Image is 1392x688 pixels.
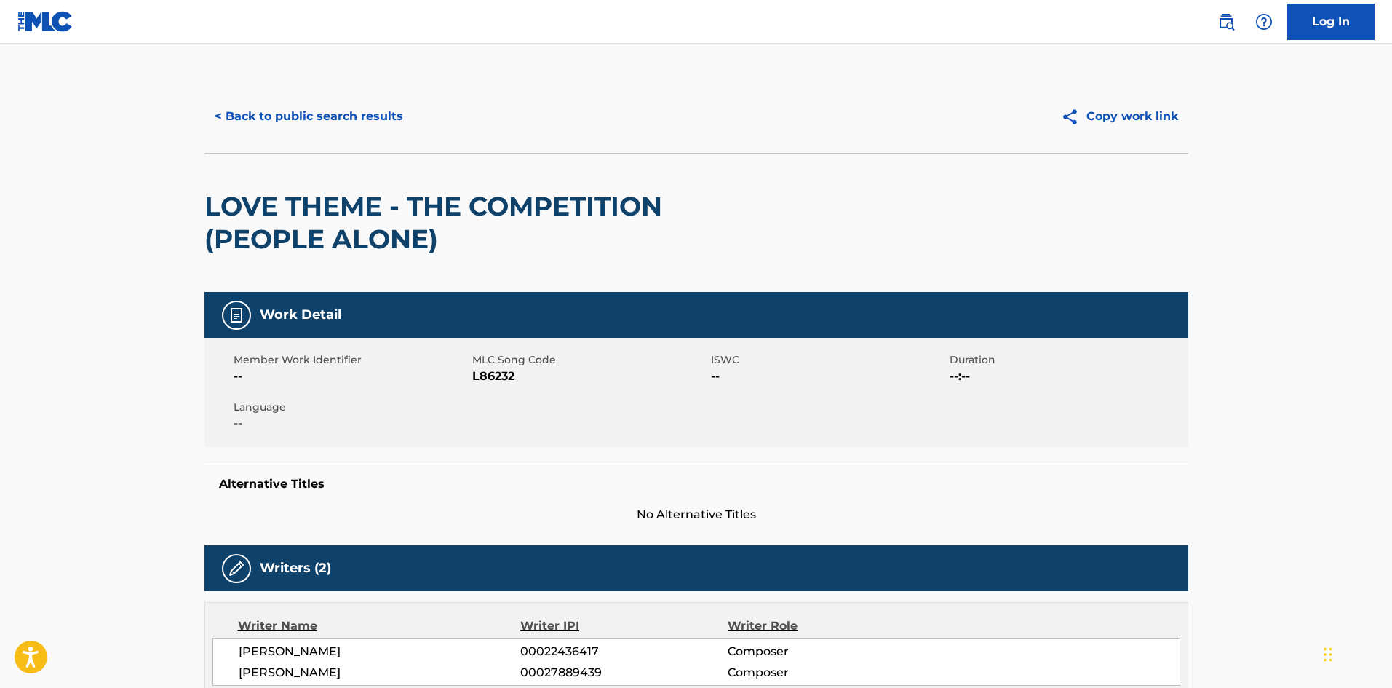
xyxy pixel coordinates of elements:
[219,477,1174,491] h5: Alternative Titles
[260,307,341,323] h5: Work Detail
[1249,7,1278,36] div: Help
[950,352,1185,368] span: Duration
[472,368,707,385] span: L86232
[234,400,469,415] span: Language
[711,368,946,385] span: --
[472,352,707,368] span: MLC Song Code
[1255,13,1273,31] img: help
[204,98,413,135] button: < Back to public search results
[260,560,331,577] h5: Writers (2)
[204,506,1188,523] span: No Alternative Titles
[234,352,469,368] span: Member Work Identifier
[1217,13,1235,31] img: search
[950,368,1185,385] span: --:--
[228,560,245,577] img: Writers
[520,643,727,660] span: 00022436417
[17,11,73,32] img: MLC Logo
[1324,633,1332,676] div: Drag
[228,307,245,324] img: Work Detail
[204,190,795,256] h2: LOVE THEME - THE COMPETITION (PEOPLE ALONE)
[520,664,727,681] span: 00027889439
[1287,4,1375,40] a: Log In
[728,643,916,660] span: Composer
[1051,98,1188,135] button: Copy work link
[711,352,946,368] span: ISWC
[238,617,521,635] div: Writer Name
[239,643,521,660] span: [PERSON_NAME]
[728,617,916,635] div: Writer Role
[1212,7,1241,36] a: Public Search
[1319,618,1392,688] iframe: Chat Widget
[234,368,469,385] span: --
[1061,108,1086,126] img: Copy work link
[728,664,916,681] span: Composer
[234,415,469,432] span: --
[239,664,521,681] span: [PERSON_NAME]
[520,617,728,635] div: Writer IPI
